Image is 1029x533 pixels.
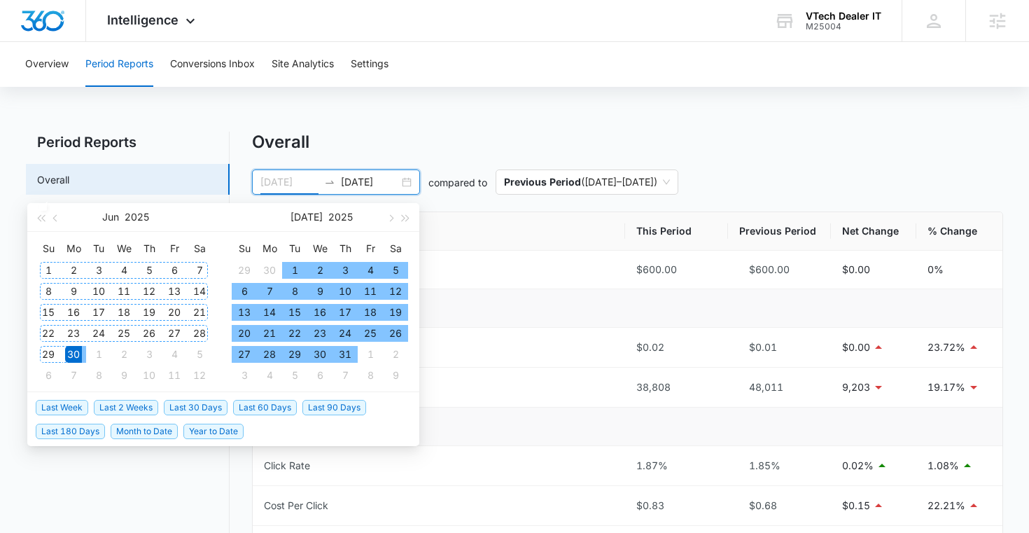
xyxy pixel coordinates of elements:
div: 11 [115,283,132,300]
div: 3 [236,367,253,384]
td: 2025-07-08 [282,281,307,302]
td: 2025-06-30 [61,344,86,365]
div: 21 [261,325,278,342]
td: 2025-06-18 [111,302,136,323]
td: 2025-07-02 [111,344,136,365]
td: 2025-07-04 [358,260,383,281]
div: 30 [65,346,82,363]
td: 2025-07-14 [257,302,282,323]
h1: Overall [252,132,309,153]
td: 2025-07-20 [232,323,257,344]
th: Mo [257,237,282,260]
div: 20 [236,325,253,342]
td: 2025-07-28 [257,344,282,365]
div: 4 [362,262,379,279]
th: We [111,237,136,260]
th: Th [332,237,358,260]
td: 2025-06-05 [136,260,162,281]
div: $600.00 [636,262,717,277]
img: tab_keywords_by_traffic_grey.svg [139,81,150,92]
td: 2025-06-17 [86,302,111,323]
div: 23 [311,325,328,342]
td: 2025-06-25 [111,323,136,344]
button: [DATE] [290,203,323,231]
td: 2025-07-04 [162,344,187,365]
div: 6 [236,283,253,300]
td: 2025-06-04 [111,260,136,281]
td: 2025-08-05 [282,365,307,386]
img: tab_domain_overview_orange.svg [38,81,49,92]
p: $0.00 [842,262,870,277]
td: 2025-06-15 [36,302,61,323]
div: 25 [362,325,379,342]
td: 2025-06-11 [111,281,136,302]
div: 29 [236,262,253,279]
div: 1.85% [739,458,820,473]
div: 26 [387,325,404,342]
td: 2025-06-02 [61,260,86,281]
td: 2025-08-01 [358,344,383,365]
td: 2025-06-21 [187,302,212,323]
p: Previous Period [504,176,581,188]
div: 19 [387,304,404,321]
div: 2 [115,346,132,363]
th: Tu [86,237,111,260]
div: Domain: [DOMAIN_NAME] [36,36,154,48]
span: Month to Date [111,424,178,439]
div: $0.01 [739,340,820,355]
td: 2025-06-19 [136,302,162,323]
td: 2025-08-03 [232,365,257,386]
div: 7 [261,283,278,300]
div: $0.02 [636,340,717,355]
button: Site Analytics [272,42,334,87]
td: 2025-06-28 [187,323,212,344]
td: 2025-06-26 [136,323,162,344]
p: compared to [428,175,487,190]
td: 2025-08-09 [383,365,408,386]
div: account id [806,22,881,32]
td: 2025-06-20 [162,302,187,323]
td: 2025-07-26 [383,323,408,344]
td: 2025-06-27 [162,323,187,344]
td: 2025-07-11 [358,281,383,302]
div: 8 [90,367,107,384]
div: 17 [337,304,353,321]
div: 5 [387,262,404,279]
button: Conversions Inbox [170,42,255,87]
div: 12 [141,283,157,300]
img: website_grey.svg [22,36,34,48]
span: Last 180 Days [36,424,105,439]
div: 12 [387,283,404,300]
div: 7 [65,367,82,384]
th: Metric [253,212,626,251]
div: 2 [65,262,82,279]
div: 27 [166,325,183,342]
div: 1.87% [636,458,717,473]
td: 2025-06-07 [187,260,212,281]
div: 48,011 [739,380,820,395]
td: 2025-07-03 [136,344,162,365]
td: 2025-07-10 [136,365,162,386]
div: 16 [65,304,82,321]
td: 2025-07-13 [232,302,257,323]
div: 14 [261,304,278,321]
div: 1 [362,346,379,363]
p: 19.17% [927,380,965,395]
td: 2025-07-05 [383,260,408,281]
td: 2025-06-13 [162,281,187,302]
div: 31 [337,346,353,363]
span: Intelligence [107,13,178,27]
td: 2025-07-06 [36,365,61,386]
td: 2025-07-30 [307,344,332,365]
td: 2025-07-05 [187,344,212,365]
div: 25 [115,325,132,342]
div: 4 [166,346,183,363]
button: Overview [25,42,69,87]
th: Sa [187,237,212,260]
td: 2025-07-17 [332,302,358,323]
div: 11 [362,283,379,300]
th: Mo [61,237,86,260]
span: Last 60 Days [233,400,297,415]
input: End date [341,174,399,190]
div: 3 [141,346,157,363]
